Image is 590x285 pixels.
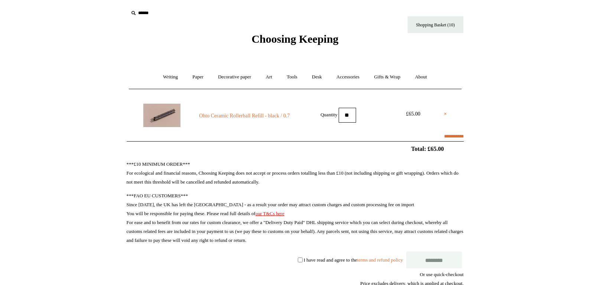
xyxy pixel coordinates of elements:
a: Shopping Basket (10) [408,16,463,33]
a: About [408,67,434,87]
p: ***FAO EU CUSTOMERS*** Since [DATE], the UK has left the [GEOGRAPHIC_DATA] - as a result your ord... [127,191,464,245]
a: Decorative paper [211,67,258,87]
a: × [444,110,447,119]
a: Art [259,67,279,87]
a: Ohto Ceramic Rollerball Refill - black / 0.7 [194,111,295,120]
a: Desk [305,67,329,87]
a: Writing [156,67,185,87]
img: Ohto Ceramic Rollerball Refill - black / 0.7 [143,104,180,127]
a: Tools [280,67,304,87]
a: Choosing Keeping [251,39,338,44]
a: terms and refund policy [357,257,403,262]
a: Accessories [330,67,366,87]
span: Choosing Keeping [251,33,338,45]
h2: Total: £65.00 [110,145,481,152]
label: I have read and agree to the [304,257,403,262]
p: ***£10 MINIMUM ORDER*** For ecological and financial reasons, Choosing Keeping does not accept or... [127,160,464,187]
label: Quantity [320,111,338,117]
a: Paper [186,67,210,87]
a: Gifts & Wrap [367,67,407,87]
div: £65.00 [397,110,430,119]
a: our T&Cs here [255,211,284,216]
